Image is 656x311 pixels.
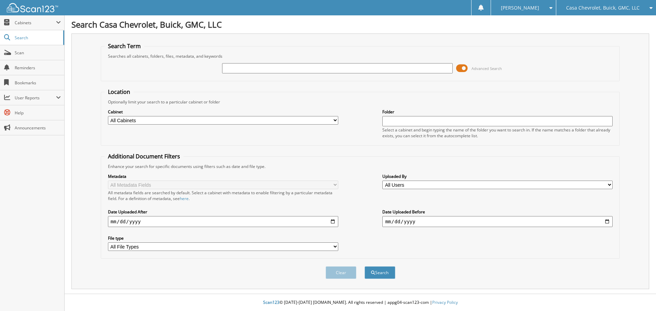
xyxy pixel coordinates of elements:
span: Search [15,35,60,41]
iframe: Chat Widget [622,278,656,311]
a: Privacy Policy [432,299,458,305]
input: start [108,216,338,227]
span: Help [15,110,61,116]
label: Cabinet [108,109,338,115]
div: Enhance your search for specific documents using filters such as date and file type. [105,164,616,169]
span: Advanced Search [471,66,502,71]
span: Scan [15,50,61,56]
label: Uploaded By [382,173,613,179]
div: Searches all cabinets, folders, files, metadata, and keywords [105,53,616,59]
span: Reminders [15,65,61,71]
span: Casa Chevrolet, Buick, GMC, LLC [566,6,640,10]
label: Metadata [108,173,338,179]
label: File type [108,235,338,241]
label: Folder [382,109,613,115]
label: Date Uploaded After [108,209,338,215]
span: [PERSON_NAME] [501,6,539,10]
img: scan123-logo-white.svg [7,3,58,12]
span: Bookmarks [15,80,61,86]
legend: Search Term [105,42,144,50]
div: All metadata fields are searched by default. Select a cabinet with metadata to enable filtering b... [108,190,338,201]
span: Announcements [15,125,61,131]
legend: Location [105,88,134,96]
button: Clear [326,266,356,279]
div: Select a cabinet and begin typing the name of the folder you want to search in. If the name match... [382,127,613,139]
span: Scan123 [263,299,279,305]
span: Cabinets [15,20,56,26]
button: Search [365,266,395,279]
div: Optionally limit your search to a particular cabinet or folder [105,99,616,105]
div: © [DATE]-[DATE] [DOMAIN_NAME]. All rights reserved | appg04-scan123-com | [65,294,656,311]
label: Date Uploaded Before [382,209,613,215]
legend: Additional Document Filters [105,153,183,160]
h1: Search Casa Chevrolet, Buick, GMC, LLC [71,19,649,30]
a: here [180,196,189,201]
input: end [382,216,613,227]
span: User Reports [15,95,56,101]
